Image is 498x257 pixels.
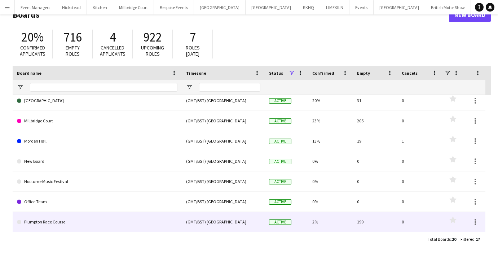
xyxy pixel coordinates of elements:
span: 922 [144,29,162,45]
span: Filtered [460,236,475,242]
div: (GMT/BST) [GEOGRAPHIC_DATA] [182,192,265,212]
a: New Board [449,8,491,22]
div: 0 [397,192,442,212]
span: 716 [63,29,82,45]
button: Hickstead [56,0,87,14]
span: Cancels [402,70,418,76]
span: Active [269,219,291,225]
span: Cancelled applicants [100,44,125,57]
span: 17 [476,236,480,242]
div: 23% [308,111,353,131]
div: 0 [397,111,442,131]
input: Board name Filter Input [30,83,177,92]
span: Active [269,199,291,205]
div: : [460,232,480,246]
button: Kitchen [87,0,113,14]
span: 4 [110,29,116,45]
div: 0 [353,171,397,191]
div: 0 [397,171,442,191]
div: 0 [397,212,442,232]
div: 20% [308,91,353,110]
div: 0 [397,151,442,171]
button: Event Managers [15,0,56,14]
button: LIMEKILN [320,0,349,14]
div: 0% [308,151,353,171]
div: (GMT/BST) [GEOGRAPHIC_DATA] [182,131,265,151]
button: Open Filter Menu [186,84,193,91]
div: 31 [353,91,397,110]
input: Timezone Filter Input [199,83,260,92]
span: Confirmed [312,70,334,76]
button: Millbridge Court [113,0,154,14]
span: 20 [452,236,456,242]
a: Nocturne Music Festival [17,171,177,192]
span: Active [269,98,291,104]
span: Total Boards [428,236,451,242]
div: (GMT/BST) [GEOGRAPHIC_DATA] [182,151,265,171]
button: Bespoke Events [154,0,194,14]
span: Empty roles [66,44,80,57]
button: British Motor Show [425,0,471,14]
span: Board name [17,70,41,76]
span: Active [269,159,291,164]
div: 1 [397,131,442,151]
div: (GMT/BST) [GEOGRAPHIC_DATA] [182,212,265,232]
div: 13% [308,131,353,151]
button: Open Filter Menu [17,84,23,91]
a: Plumpton Race Course [17,212,177,232]
span: Status [269,70,283,76]
span: Roles [DATE] [186,44,200,57]
h1: Boards [13,9,449,20]
div: (GMT/BST) [GEOGRAPHIC_DATA] [182,111,265,131]
div: 0% [308,171,353,191]
a: New Board [17,151,177,171]
span: Active [269,118,291,124]
span: Upcoming roles [141,44,164,57]
span: Active [269,139,291,144]
div: 0% [308,192,353,212]
span: Timezone [186,70,206,76]
span: Confirmed applicants [20,44,45,57]
button: KKHQ [297,0,320,14]
span: 7 [190,29,196,45]
div: 0 [353,151,397,171]
a: Morden Hall [17,131,177,151]
button: [GEOGRAPHIC_DATA] [246,0,297,14]
div: 0 [353,192,397,212]
a: Millbridge Court [17,111,177,131]
button: [GEOGRAPHIC_DATA] [374,0,425,14]
button: Events [349,0,374,14]
div: 0 [397,91,442,110]
div: 2% [308,212,353,232]
div: 205 [353,111,397,131]
span: 20% [21,29,44,45]
div: 19 [353,131,397,151]
a: Office Team [17,192,177,212]
div: : [428,232,456,246]
button: [GEOGRAPHIC_DATA] [194,0,246,14]
div: 199 [353,212,397,232]
span: Empty [357,70,370,76]
div: (GMT/BST) [GEOGRAPHIC_DATA] [182,91,265,110]
span: Active [269,179,291,184]
div: (GMT/BST) [GEOGRAPHIC_DATA] [182,171,265,191]
a: [GEOGRAPHIC_DATA] [17,91,177,111]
